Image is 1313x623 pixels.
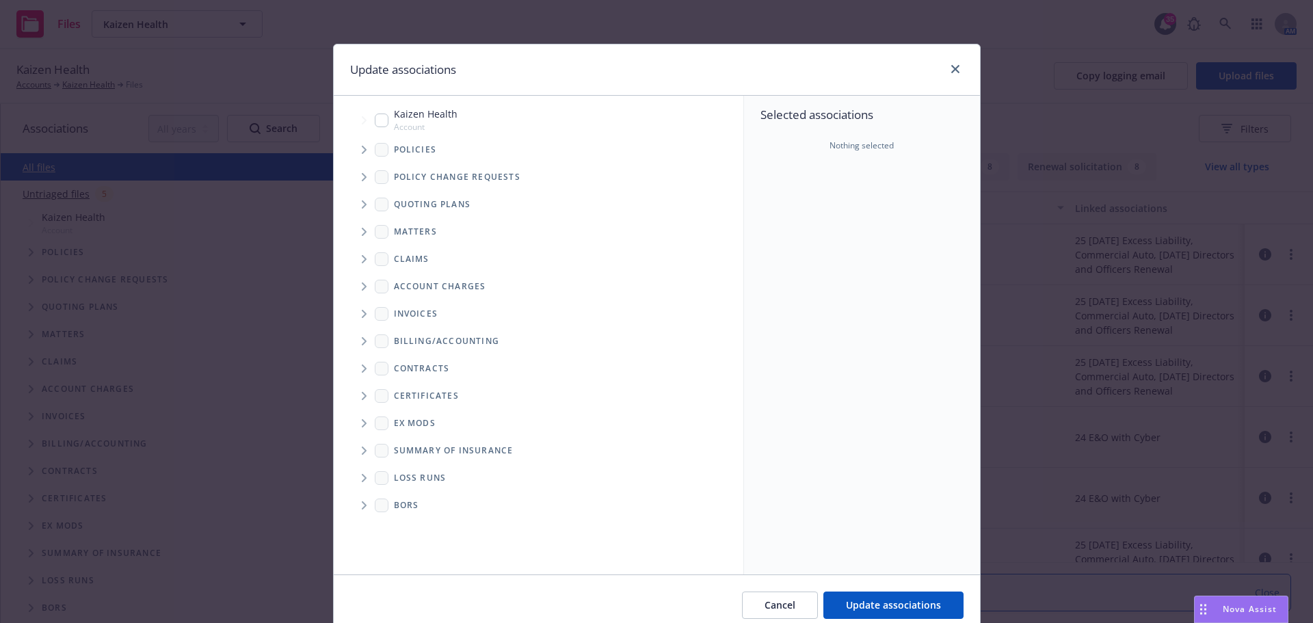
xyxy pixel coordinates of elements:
span: Certificates [394,392,459,400]
span: Nothing selected [830,140,894,152]
span: Matters [394,228,437,236]
span: Contracts [394,364,450,373]
span: Policy change requests [394,173,520,181]
span: Loss Runs [394,474,447,482]
span: Nova Assist [1223,603,1277,615]
span: Update associations [846,598,941,611]
span: Quoting plans [394,200,471,209]
span: Cancel [765,598,795,611]
span: Account [394,121,457,133]
a: close [947,61,964,77]
span: Invoices [394,310,438,318]
div: Tree Example [334,104,743,327]
span: Policies [394,146,437,154]
button: Nova Assist [1194,596,1288,623]
span: Ex Mods [394,419,436,427]
button: Cancel [742,592,818,619]
div: Folder Tree Example [334,328,743,519]
span: Claims [394,255,429,263]
span: Billing/Accounting [394,337,500,345]
span: Kaizen Health [394,107,457,121]
span: Account charges [394,282,486,291]
span: BORs [394,501,419,509]
h1: Update associations [350,61,456,79]
span: Selected associations [760,107,964,123]
span: Summary of insurance [394,447,514,455]
button: Update associations [823,592,964,619]
div: Drag to move [1195,596,1212,622]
